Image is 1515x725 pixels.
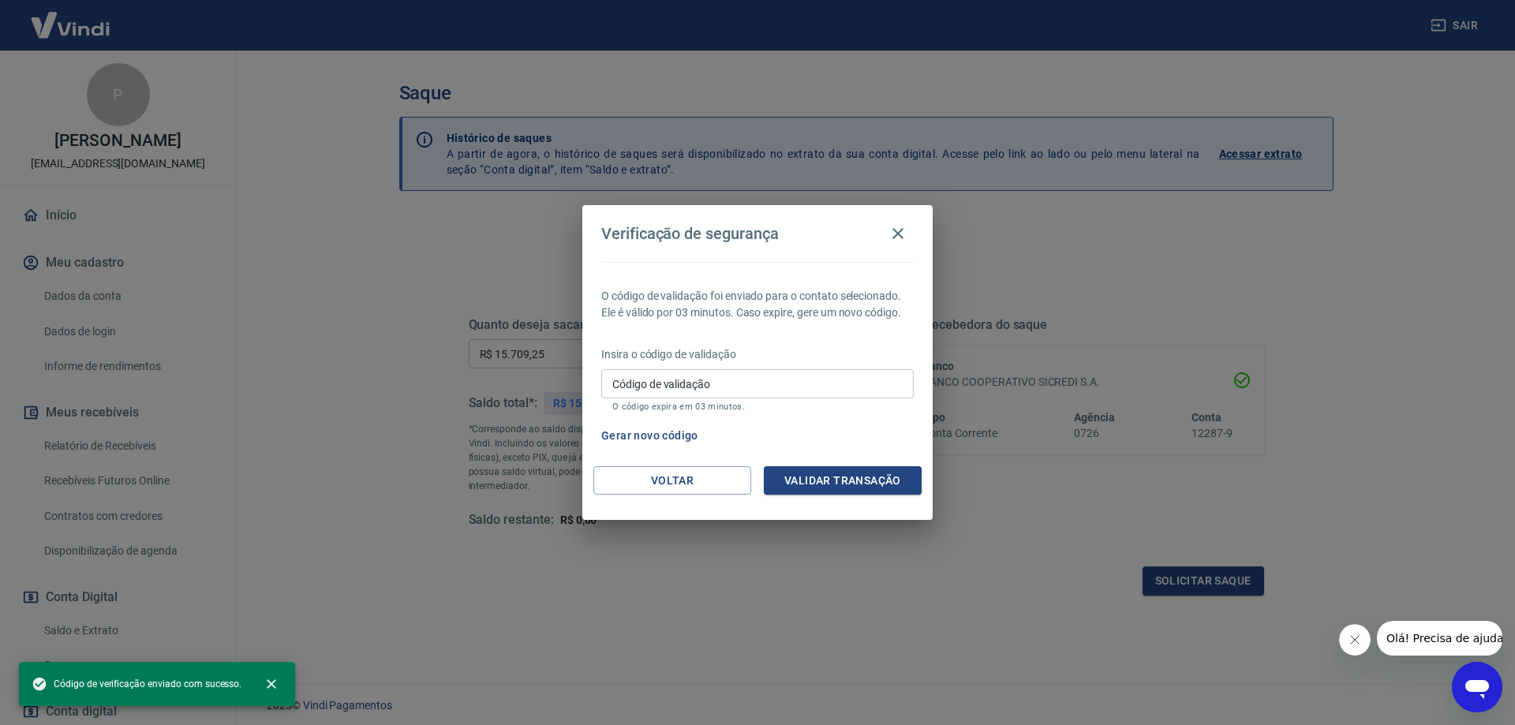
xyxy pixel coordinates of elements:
button: Voltar [593,466,751,495]
p: O código de validação foi enviado para o contato selecionado. Ele é válido por 03 minutos. Caso e... [601,288,914,321]
p: O código expira em 03 minutos. [612,402,903,412]
iframe: Mensagem da empresa [1377,621,1502,656]
span: Olá! Precisa de ajuda? [9,11,133,24]
button: Validar transação [764,466,922,495]
p: Insira o código de validação [601,346,914,363]
iframe: Botão para abrir a janela de mensagens [1452,662,1502,712]
button: Gerar novo código [595,421,705,450]
button: close [254,667,289,701]
iframe: Fechar mensagem [1339,624,1371,656]
h4: Verificação de segurança [601,224,779,243]
span: Código de verificação enviado com sucesso. [32,676,241,692]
